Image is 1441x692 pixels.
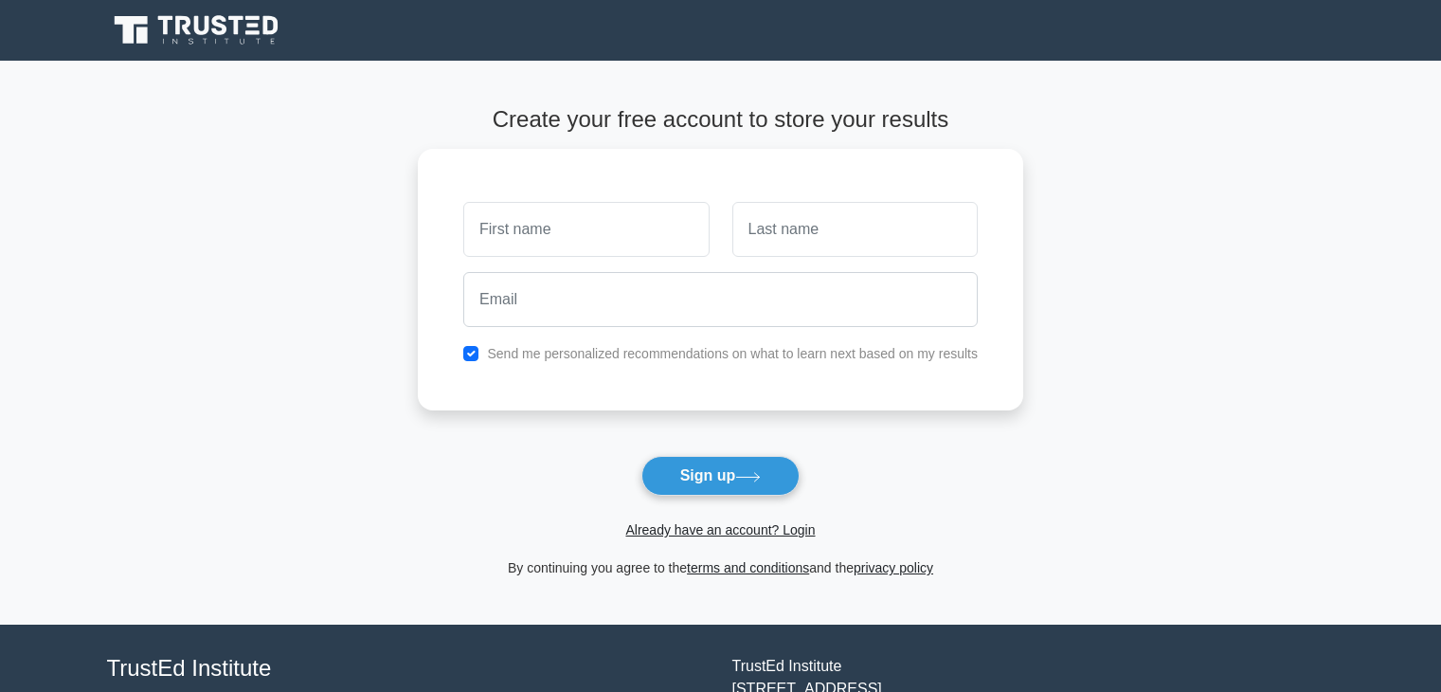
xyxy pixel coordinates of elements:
a: privacy policy [854,560,933,575]
label: Send me personalized recommendations on what to learn next based on my results [487,346,978,361]
input: First name [463,202,709,257]
input: Last name [732,202,978,257]
button: Sign up [641,456,801,496]
h4: TrustEd Institute [107,655,710,683]
a: Already have an account? Login [625,522,815,537]
h4: Create your free account to store your results [418,106,1023,134]
div: By continuing you agree to the and the [406,556,1035,579]
input: Email [463,272,978,327]
a: terms and conditions [687,560,809,575]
